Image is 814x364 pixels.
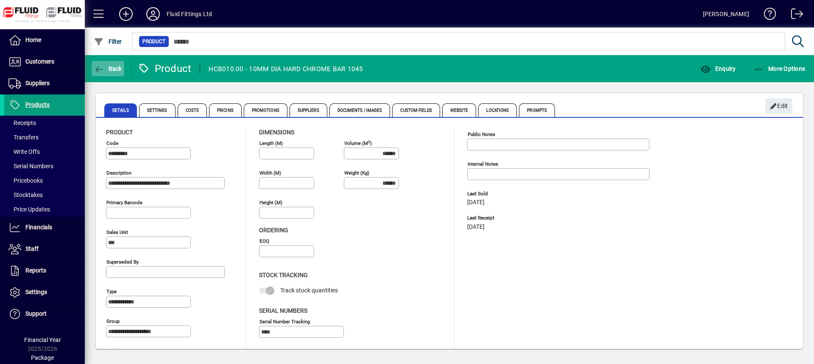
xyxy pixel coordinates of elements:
[25,224,52,231] span: Financials
[85,61,131,76] app-page-header-button: Back
[468,161,498,167] mat-label: Internal Notes
[4,30,85,51] a: Home
[368,139,370,144] sup: 3
[4,282,85,303] a: Settings
[758,2,776,29] a: Knowledge Base
[25,267,46,274] span: Reports
[754,65,806,72] span: More Options
[25,245,39,252] span: Staff
[142,37,165,46] span: Product
[106,229,128,235] mat-label: Sales unit
[4,51,85,72] a: Customers
[106,129,133,136] span: Product
[106,318,120,324] mat-label: Group
[25,36,41,43] span: Home
[4,130,85,144] a: Transfers
[8,134,39,141] span: Transfers
[259,318,310,324] mat-label: Serial Number tracking
[106,289,117,295] mat-label: Type
[8,148,40,155] span: Write Offs
[31,354,54,361] span: Package
[280,287,338,294] span: Track stock quantities
[442,103,477,117] span: Website
[4,159,85,173] a: Serial Numbers
[25,58,54,65] span: Customers
[25,310,47,317] span: Support
[259,140,283,146] mat-label: Length (m)
[290,103,327,117] span: Suppliers
[8,206,50,213] span: Price Updates
[467,199,485,206] span: [DATE]
[259,200,282,206] mat-label: Height (m)
[8,177,43,184] span: Pricebooks
[752,61,808,76] button: More Options
[25,101,50,108] span: Products
[259,272,308,278] span: Stock Tracking
[4,202,85,217] a: Price Updates
[4,116,85,130] a: Receipts
[8,119,36,126] span: Receipts
[92,34,124,49] button: Filter
[519,103,555,117] span: Prompts
[25,289,47,295] span: Settings
[106,200,142,206] mat-label: Primary barcode
[478,103,517,117] span: Locations
[344,170,369,176] mat-label: Weight (Kg)
[106,348,129,354] mat-label: Sub group
[104,103,137,117] span: Details
[106,170,131,176] mat-label: Description
[8,163,53,169] span: Serial Numbers
[698,61,738,76] button: Enquiry
[139,6,167,22] button: Profile
[4,239,85,260] a: Staff
[94,65,122,72] span: Back
[24,336,61,343] span: Financial Year
[259,307,307,314] span: Serial Numbers
[8,192,43,198] span: Stocktakes
[4,260,85,281] a: Reports
[703,7,749,21] div: [PERSON_NAME]
[94,38,122,45] span: Filter
[4,144,85,159] a: Write Offs
[4,73,85,94] a: Suppliers
[259,238,269,244] mat-label: EOQ
[92,61,124,76] button: Back
[106,140,118,146] mat-label: Code
[259,129,294,136] span: Dimensions
[138,62,192,75] div: Product
[4,303,85,325] a: Support
[329,103,390,117] span: Documents / Images
[468,131,495,137] mat-label: Public Notes
[259,227,288,233] span: Ordering
[467,224,485,231] span: [DATE]
[392,103,440,117] span: Custom Fields
[106,259,139,265] mat-label: Superseded by
[467,215,594,221] span: Last Receipt
[259,170,281,176] mat-label: Width (m)
[209,62,363,76] div: HCB010.00 - 10MM DIA HARD CHROME BAR 1045
[139,103,176,117] span: Settings
[209,103,242,117] span: Pricing
[4,173,85,188] a: Pricebooks
[112,6,139,22] button: Add
[770,99,788,113] span: Edit
[467,191,594,197] span: Last Sold
[244,103,287,117] span: Promotions
[765,98,792,114] button: Edit
[4,188,85,202] a: Stocktakes
[178,103,207,117] span: Costs
[344,140,372,146] mat-label: Volume (m )
[167,7,212,21] div: Fluid Fittings Ltd
[25,80,50,86] span: Suppliers
[700,65,736,72] span: Enquiry
[4,217,85,238] a: Financials
[785,2,803,29] a: Logout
